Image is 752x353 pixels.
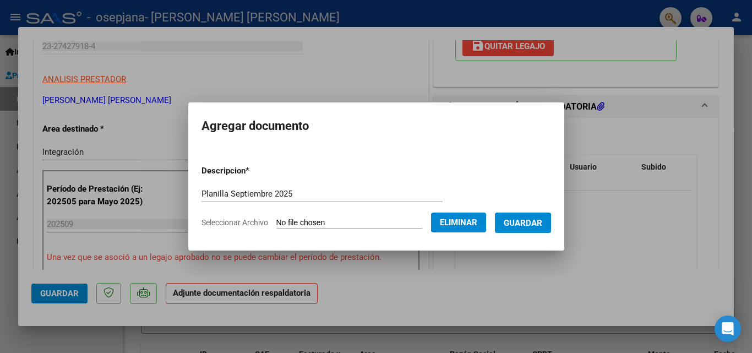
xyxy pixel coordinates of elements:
[201,116,551,137] h2: Agregar documento
[201,218,268,227] span: Seleccionar Archivo
[201,165,307,177] p: Descripcion
[504,218,542,228] span: Guardar
[715,316,741,342] div: Open Intercom Messenger
[495,213,551,233] button: Guardar
[440,218,477,227] span: Eliminar
[431,213,486,232] button: Eliminar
